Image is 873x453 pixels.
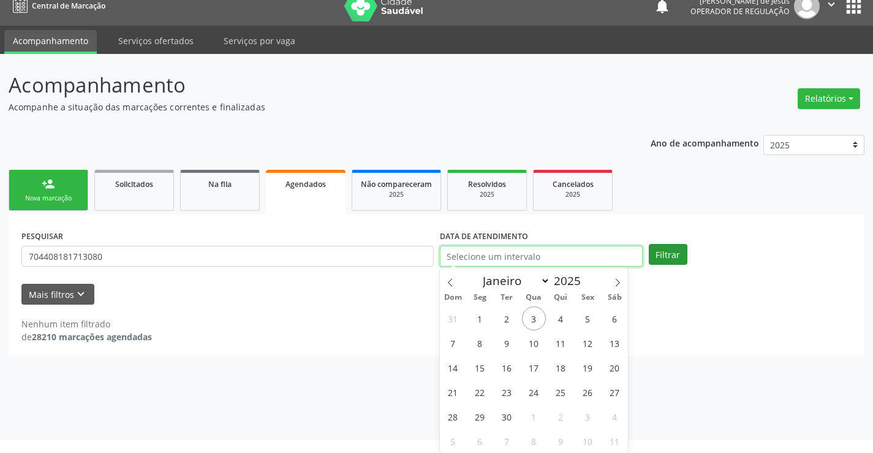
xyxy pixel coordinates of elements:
[574,294,601,302] span: Sex
[32,1,105,11] span: Central de Marcação
[522,306,546,330] span: Setembro 3, 2025
[603,306,627,330] span: Setembro 6, 2025
[549,306,573,330] span: Setembro 4, 2025
[21,227,63,246] label: PESQUISAR
[522,405,546,428] span: Outubro 1, 2025
[115,179,153,189] span: Solicitados
[547,294,574,302] span: Qui
[603,405,627,428] span: Outubro 4, 2025
[549,356,573,379] span: Setembro 18, 2025
[495,331,519,355] span: Setembro 9, 2025
[440,227,528,246] label: DATA DE ATENDIMENTO
[74,287,88,301] i: keyboard_arrow_down
[477,272,551,289] select: Month
[361,190,432,199] div: 2025
[468,331,492,355] span: Setembro 8, 2025
[495,380,519,404] span: Setembro 23, 2025
[576,405,600,428] span: Outubro 3, 2025
[441,429,465,453] span: Outubro 5, 2025
[549,331,573,355] span: Setembro 11, 2025
[495,405,519,428] span: Setembro 30, 2025
[466,294,493,302] span: Seg
[215,30,304,51] a: Serviços por vaga
[576,429,600,453] span: Outubro 10, 2025
[468,429,492,453] span: Outubro 6, 2025
[441,331,465,355] span: Setembro 7, 2025
[553,179,594,189] span: Cancelados
[549,380,573,404] span: Setembro 25, 2025
[441,306,465,330] span: Agosto 31, 2025
[441,405,465,428] span: Setembro 28, 2025
[441,356,465,379] span: Setembro 14, 2025
[21,330,152,343] div: de
[576,380,600,404] span: Setembro 26, 2025
[441,380,465,404] span: Setembro 21, 2025
[32,331,152,343] strong: 28210 marcações agendadas
[603,380,627,404] span: Setembro 27, 2025
[21,284,94,305] button: Mais filtroskeyboard_arrow_down
[440,246,643,267] input: Selecione um intervalo
[542,190,603,199] div: 2025
[21,318,152,330] div: Nenhum item filtrado
[440,294,467,302] span: Dom
[522,429,546,453] span: Outubro 8, 2025
[456,190,518,199] div: 2025
[601,294,628,302] span: Sáb
[603,356,627,379] span: Setembro 20, 2025
[468,380,492,404] span: Setembro 22, 2025
[603,429,627,453] span: Outubro 11, 2025
[495,356,519,379] span: Setembro 16, 2025
[522,380,546,404] span: Setembro 24, 2025
[4,30,97,54] a: Acompanhamento
[495,429,519,453] span: Outubro 7, 2025
[576,331,600,355] span: Setembro 12, 2025
[649,244,687,265] button: Filtrar
[468,179,506,189] span: Resolvidos
[798,88,860,109] button: Relatórios
[493,294,520,302] span: Ter
[468,306,492,330] span: Setembro 1, 2025
[576,356,600,379] span: Setembro 19, 2025
[651,135,759,150] p: Ano de acompanhamento
[208,179,232,189] span: Na fila
[285,179,326,189] span: Agendados
[576,306,600,330] span: Setembro 5, 2025
[549,429,573,453] span: Outubro 9, 2025
[549,405,573,428] span: Outubro 2, 2025
[690,6,790,17] span: Operador de regulação
[603,331,627,355] span: Setembro 13, 2025
[21,246,434,267] input: Nome, CNS
[361,179,432,189] span: Não compareceram
[522,356,546,379] span: Setembro 17, 2025
[495,306,519,330] span: Setembro 2, 2025
[550,273,591,289] input: Year
[468,356,492,379] span: Setembro 15, 2025
[468,405,492,428] span: Setembro 29, 2025
[18,194,79,203] div: Nova marcação
[9,101,608,113] p: Acompanhe a situação das marcações correntes e finalizadas
[9,70,608,101] p: Acompanhamento
[520,294,547,302] span: Qua
[522,331,546,355] span: Setembro 10, 2025
[42,177,55,191] div: person_add
[110,30,202,51] a: Serviços ofertados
